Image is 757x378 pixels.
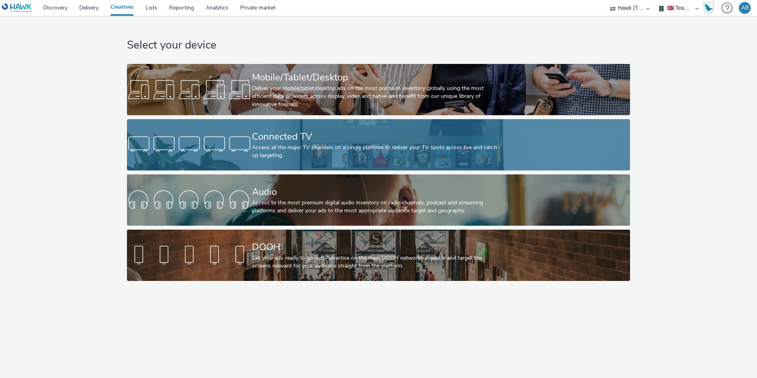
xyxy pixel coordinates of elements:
div: Audio [252,185,502,199]
div: Access to the most premium digital audio inventory on radio channels, podcast and streaming platf... [252,199,502,215]
div: Access all the major TV channels on a single platform to deliver your TV spots across live and ca... [252,144,502,160]
h1: Select your device [127,38,630,53]
img: undefined Logo [2,3,32,13]
a: Mobile/Tablet/DesktopDeliver your mobile/tablet/desktop ads on the most premium inventory globall... [127,64,630,115]
a: DOOHGet your ads ready to go out! Advertise on the main DOOH networks available and target the sc... [127,230,630,281]
a: AudioAccess to the most premium digital audio inventory on radio channels, podcast and streaming ... [127,174,630,226]
div: DOOH [252,240,502,254]
div: Deliver your mobile/tablet/desktop ads on the most premium inventory globally using the most effi... [252,84,502,109]
div: Mobile/Tablet/Desktop [252,71,502,84]
div: Get your ads ready to go out! Advertise on the main DOOH networks available and target the screen... [252,254,502,270]
a: Connected TVAccess all the major TV channels on a single platform to deliver your TV spots across... [127,119,630,170]
img: Hawk Academy [703,2,714,14]
a: Hawk Academy [703,2,718,14]
div: AB [741,2,749,14]
div: Connected TV [252,130,502,144]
